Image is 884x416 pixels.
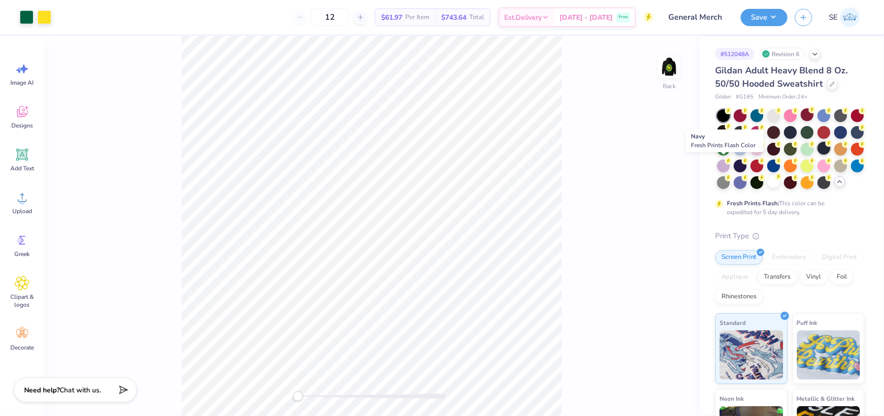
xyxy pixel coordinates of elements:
div: Transfers [757,270,797,285]
div: Navy [686,129,764,152]
span: Est. Delivery [504,12,542,23]
img: Puff Ink [797,330,860,380]
span: Designs [11,122,33,129]
img: Shirley Evaleen B [840,7,860,27]
span: Chat with us. [60,385,101,395]
img: Standard [720,330,783,380]
div: Applique [715,270,754,285]
span: # G185 [736,93,753,101]
input: – – [311,8,349,26]
div: Accessibility label [293,391,303,401]
button: Save [741,9,787,26]
span: Greek [15,250,30,258]
span: Total [469,12,484,23]
span: Add Text [10,164,34,172]
span: Gildan Adult Heavy Blend 8 Oz. 50/50 Hooded Sweatshirt [715,64,848,90]
span: Puff Ink [797,318,818,328]
img: Back [659,57,679,77]
div: Print Type [715,230,864,242]
div: Back [663,82,676,91]
a: SE [824,7,864,27]
span: Fresh Prints Flash Color [691,141,755,149]
span: Standard [720,318,746,328]
strong: Need help? [24,385,60,395]
div: Revision 6 [759,48,805,60]
span: $743.64 [441,12,466,23]
div: Rhinestones [715,289,763,304]
span: SE [829,12,838,23]
span: Per Item [405,12,429,23]
span: Upload [12,207,32,215]
div: Screen Print [715,250,763,265]
span: Image AI [11,79,34,87]
span: [DATE] - [DATE] [559,12,613,23]
div: # 512048A [715,48,754,60]
input: Untitled Design [661,7,733,27]
div: Foil [830,270,853,285]
span: Metallic & Glitter Ink [797,393,855,404]
div: Digital Print [816,250,863,265]
strong: Fresh Prints Flash: [727,199,779,207]
span: Clipart & logos [6,293,38,309]
div: Embroidery [766,250,813,265]
span: Gildan [715,93,731,101]
div: This color can be expedited for 5 day delivery. [727,199,848,217]
span: Free [619,14,628,21]
div: Vinyl [800,270,827,285]
span: Decorate [10,344,34,352]
span: Minimum Order: 24 + [758,93,808,101]
span: Neon Ink [720,393,744,404]
span: $61.97 [381,12,402,23]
